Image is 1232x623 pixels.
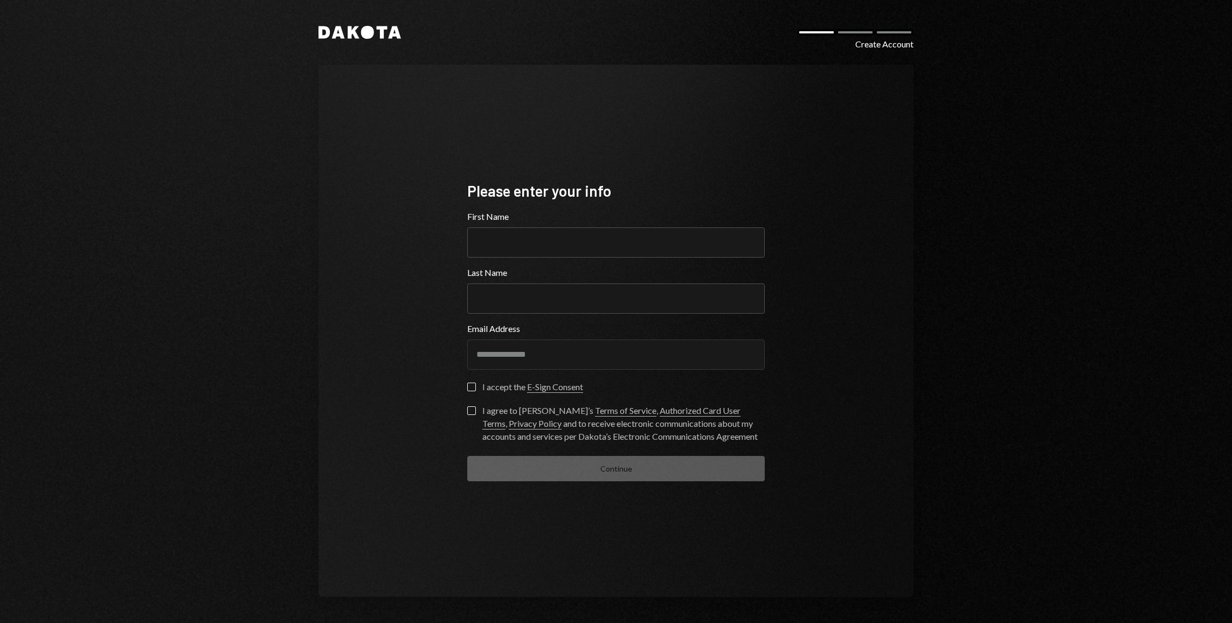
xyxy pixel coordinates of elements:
[467,322,765,335] label: Email Address
[595,405,656,417] a: Terms of Service
[467,266,765,279] label: Last Name
[467,210,765,223] label: First Name
[855,38,913,51] div: Create Account
[527,382,583,393] a: E-Sign Consent
[509,418,562,430] a: Privacy Policy
[467,181,765,202] div: Please enter your info
[467,383,476,391] button: I accept the E-Sign Consent
[482,405,740,430] a: Authorized Card User Terms
[482,404,765,443] div: I agree to [PERSON_NAME]’s , , and to receive electronic communications about my accounts and ser...
[467,406,476,415] button: I agree to [PERSON_NAME]’s Terms of Service, Authorized Card User Terms, Privacy Policy and to re...
[482,380,583,393] div: I accept the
